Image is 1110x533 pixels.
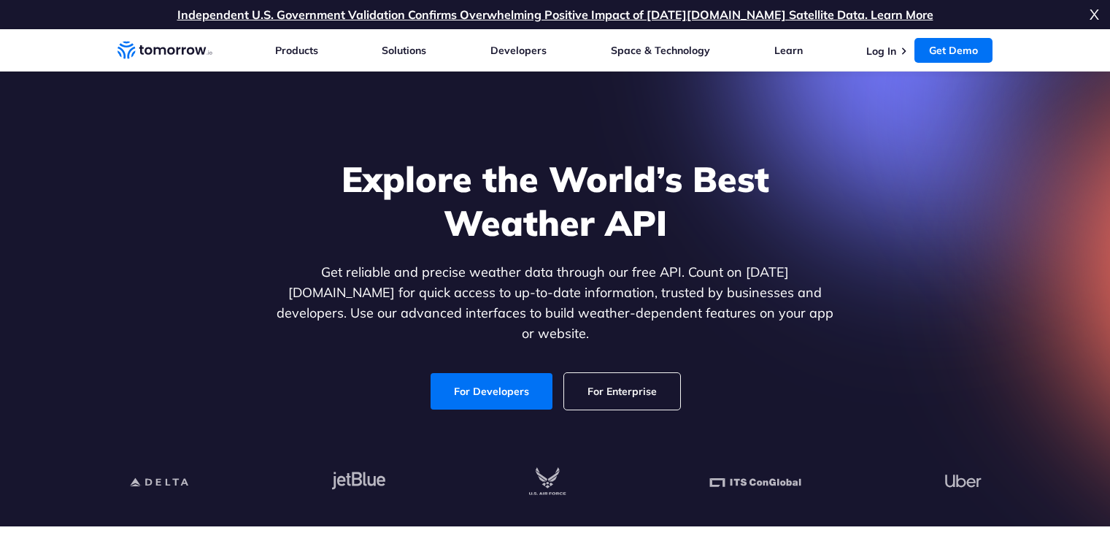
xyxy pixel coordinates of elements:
a: Developers [490,44,547,57]
a: Independent U.S. Government Validation Confirms Overwhelming Positive Impact of [DATE][DOMAIN_NAM... [177,7,933,22]
a: Solutions [382,44,426,57]
a: Log In [866,45,896,58]
a: Space & Technology [611,44,710,57]
a: Home link [117,39,212,61]
h1: Explore the World’s Best Weather API [274,157,837,245]
a: Get Demo [914,38,993,63]
p: Get reliable and precise weather data through our free API. Count on [DATE][DOMAIN_NAME] for quic... [274,262,837,344]
a: Products [275,44,318,57]
a: For Enterprise [564,373,680,410]
a: For Developers [431,373,552,410]
a: Learn [774,44,803,57]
